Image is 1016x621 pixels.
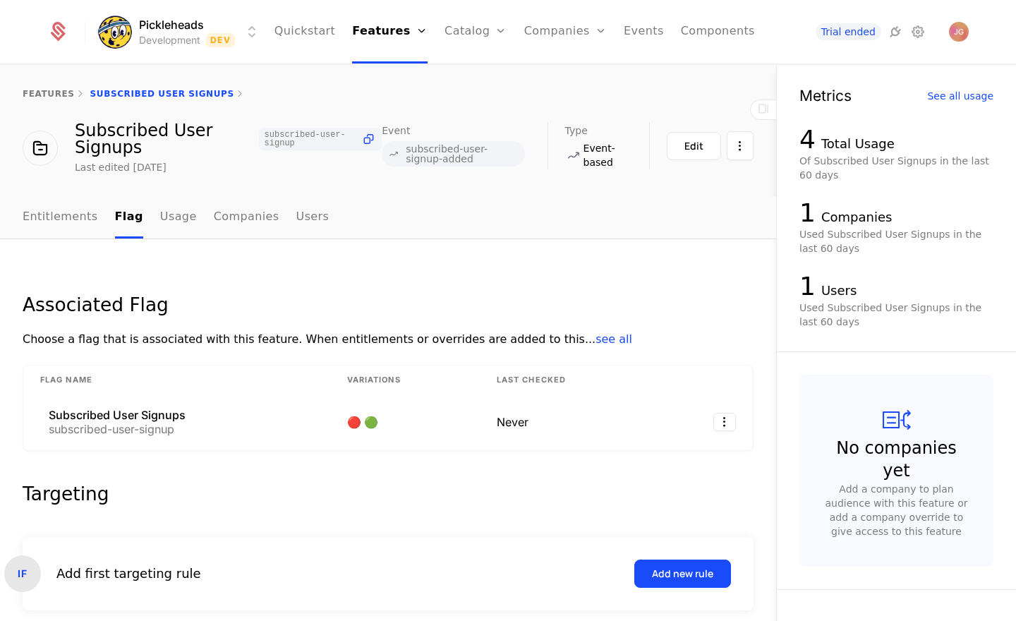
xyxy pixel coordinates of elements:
div: Add first targeting rule [56,564,201,584]
span: Event-based [583,141,627,169]
div: Metrics [799,88,852,103]
span: Type [565,126,588,135]
span: Pickleheads [139,16,204,33]
button: Select action [727,131,754,160]
div: Targeting [23,485,754,503]
div: No companies yet [828,437,965,482]
div: Users [821,281,857,301]
span: 🔴 [347,415,364,429]
div: subscribed-user-signup [49,423,186,435]
ul: Choose Sub Page [23,197,329,239]
th: Last Checked [480,366,656,395]
span: 🟢 [364,415,381,429]
div: Never [497,414,639,430]
span: Dev [206,33,235,47]
a: features [23,89,75,99]
a: Trial ended [816,23,881,40]
nav: Main [23,197,754,239]
span: see all [595,332,632,346]
span: Event [382,126,410,135]
div: 1 [799,199,816,227]
div: Total Usage [821,134,895,154]
span: subscribed-user-signup [265,131,356,147]
div: 1 [799,272,816,301]
div: Add new rule [652,567,713,581]
div: Edit [684,139,703,153]
a: Users [296,197,329,239]
div: 4 [799,126,816,154]
a: Companies [214,197,279,239]
div: Subscribed User Signups [75,122,382,156]
div: Last edited [DATE] [75,160,167,174]
button: Select environment [102,16,260,47]
span: subscribed-user-signup-added [406,144,519,164]
div: Add a company to plan audience with this feature or add a company override to give access to this... [822,482,971,538]
div: Development [139,33,200,47]
button: Add new rule [634,560,731,588]
div: Used Subscribed User Signups in the last 60 days [799,227,993,255]
div: Choose a flag that is associated with this feature. When entitlements or overrides are added to t... [23,331,754,348]
a: Settings [909,23,926,40]
button: Open user button [949,22,969,42]
div: Subscribed User Signups [49,409,186,421]
div: Of Subscribed User Signups in the last 60 days [799,154,993,182]
img: Jeff Gordon [949,22,969,42]
div: Used Subscribed User Signups in the last 60 days [799,301,993,329]
th: Flag Name [23,366,330,395]
div: Associated Flag [23,296,754,314]
a: Integrations [887,23,904,40]
img: Pickleheads [98,15,132,49]
a: Usage [160,197,197,239]
button: Select action [713,413,736,431]
button: Edit [667,132,721,160]
div: IF [4,555,41,592]
th: Variations [330,366,480,395]
a: Entitlements [23,197,98,239]
div: Companies [821,207,892,227]
a: Flag [115,197,143,239]
div: See all usage [927,91,993,101]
